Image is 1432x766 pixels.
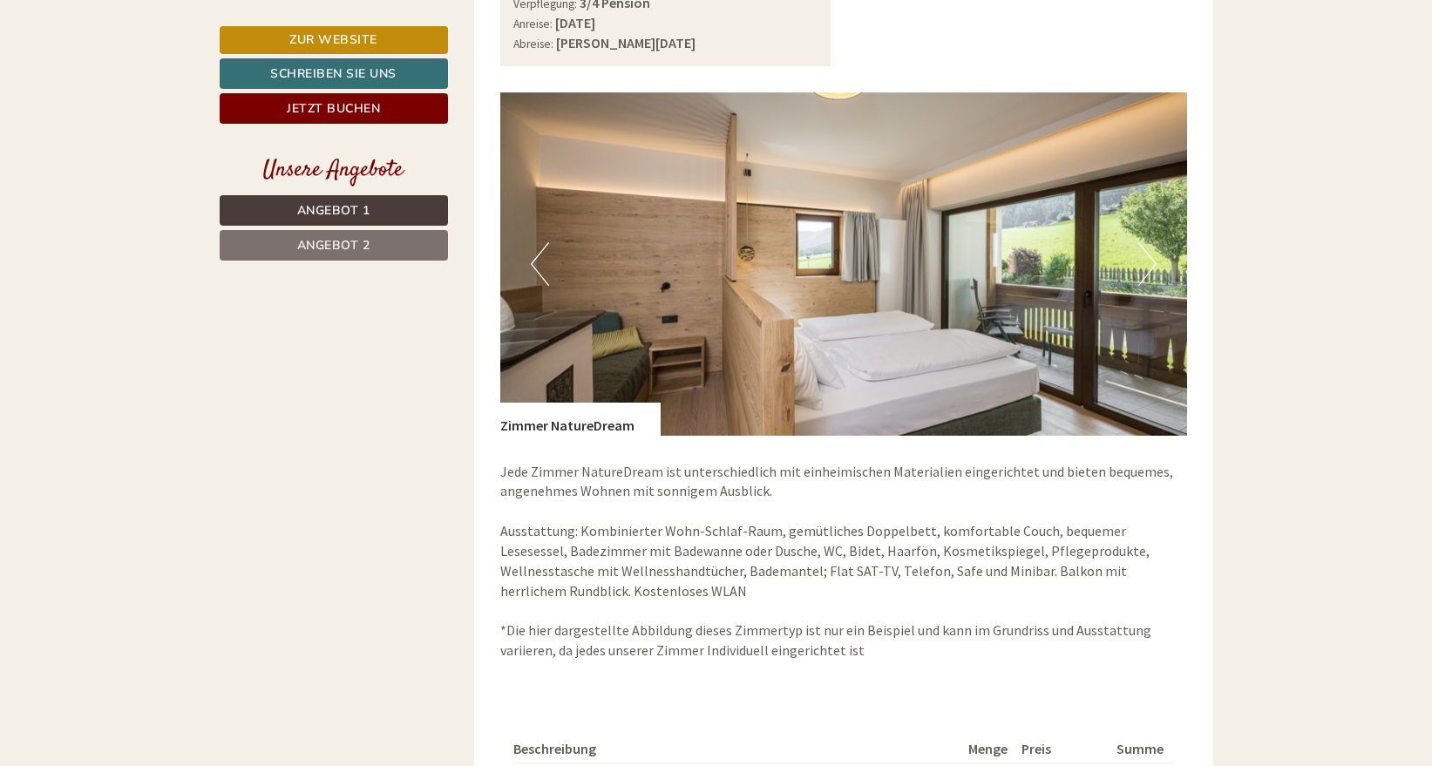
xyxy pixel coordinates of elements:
button: Next [1138,242,1157,286]
th: Menge [961,735,1015,763]
div: [GEOGRAPHIC_DATA] [26,51,268,64]
p: Jede Zimmer NatureDream ist unterschiedlich mit einheimischen Materialien eingerichtet und bieten... [500,462,1187,661]
th: Beschreibung [513,735,961,763]
a: Schreiben Sie uns [220,58,448,89]
small: Abreise: [513,37,553,51]
small: Anreise: [513,17,553,31]
a: Jetzt buchen [220,93,448,124]
div: [DATE] [312,13,375,43]
img: image [500,92,1187,436]
button: Previous [531,242,549,286]
a: Zur Website [220,26,448,54]
div: Guten Tag, wie können wir Ihnen helfen? [13,47,277,100]
b: [DATE] [555,14,595,31]
div: Unsere Angebote [220,154,448,186]
b: [PERSON_NAME][DATE] [556,34,696,51]
span: Angebot 2 [297,237,370,254]
th: Preis [1015,735,1110,763]
span: Angebot 1 [297,202,370,219]
button: Senden [582,459,687,490]
div: Zimmer NatureDream [500,403,661,436]
small: 18:04 [26,85,268,97]
th: Summe [1110,735,1174,763]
